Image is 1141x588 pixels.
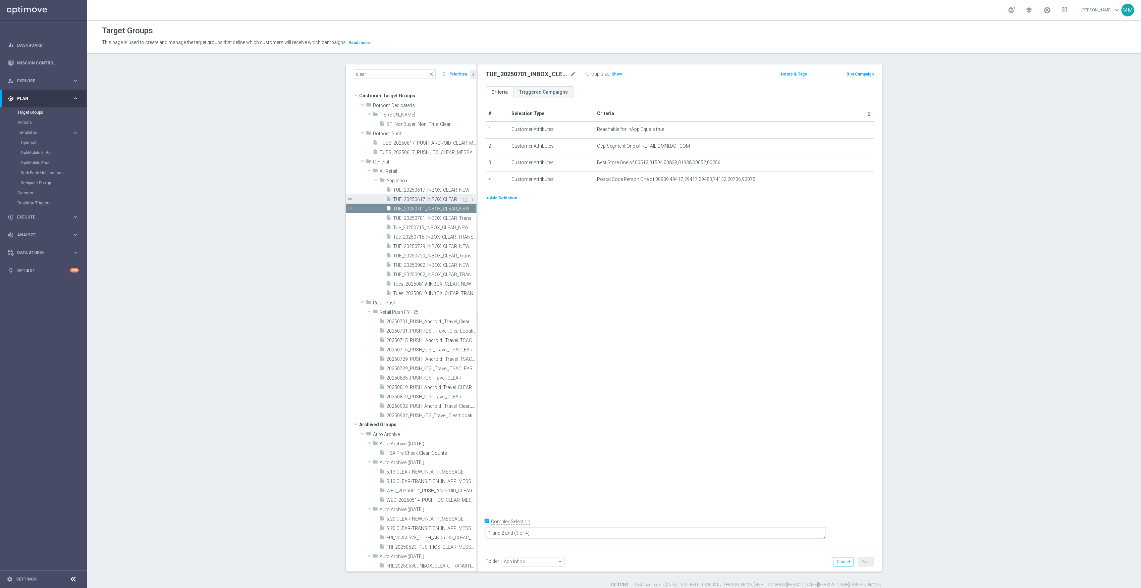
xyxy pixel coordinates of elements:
div: Optimail [21,138,87,148]
span: Retail Push [373,300,477,306]
a: Actions [17,120,70,125]
i: insert_drive_file [379,525,385,533]
div: Explore [8,78,72,84]
i: insert_drive_file [379,121,385,129]
span: TUE_20250701_INBOX_CLEAR_NEW [393,206,477,212]
th: # [486,106,509,121]
a: Optimail [21,140,70,145]
span: TUES_20250617_PUSH_ANDROID_CLEAR_MESSAGING [380,140,477,146]
i: settings [7,576,13,582]
button: Save [858,557,874,567]
input: Quick find group or folder [354,69,436,79]
i: insert_drive_file [379,516,385,523]
i: insert_drive_file [379,337,385,345]
i: insert_drive_file [379,384,385,392]
div: Target Groups [17,107,87,117]
span: Johnny [380,112,477,118]
span: Retail Push FY - 25 [380,309,477,315]
i: insert_drive_file [386,262,391,269]
span: ST_NonBuyer_Non_True_Clear [386,121,477,127]
span: Dotcom Dedicateds [373,103,477,108]
button: track_changes Analyze keyboard_arrow_right [7,232,79,238]
button: Cancel [833,557,854,567]
span: App Inbox [386,178,477,184]
i: folder [373,309,378,316]
span: Auto Archive (2025-08-22) [380,507,477,512]
i: folder [373,440,378,448]
a: Criteria [486,86,513,98]
div: play_circle_outline Execute keyboard_arrow_right [7,214,79,220]
div: Templates [18,131,72,135]
i: insert_drive_file [386,252,391,260]
td: Customer Attributes [509,171,595,188]
span: FRI_20250530_INBOX_CLEAR_TRANSITION [386,563,477,569]
i: insert_drive_file [379,534,385,542]
button: + Add Selection [486,194,518,202]
label: : [609,71,610,77]
td: 4 [486,171,509,188]
span: TSA Pre-Check Clear_Counts [386,450,477,456]
i: insert_drive_file [379,469,385,476]
span: Reachable for InApp Equals true [597,127,664,132]
button: gps_fixed Plan keyboard_arrow_right [7,96,79,101]
div: Dashboard [8,36,79,54]
span: Templates [18,131,66,135]
span: Auto Archive [373,432,477,437]
span: 20250715_PUSH_ Android _Travel_TSACLEAR [386,338,477,343]
div: OptiMobile In-App [21,148,87,158]
a: Mission Control [17,54,79,72]
td: 2 [486,138,509,155]
span: Explore [17,79,72,83]
i: mode_edit [570,70,576,78]
span: Auto Archive (2025-08-29) [380,554,477,559]
div: Realtime Triggers [17,198,87,208]
i: insert_drive_file [379,478,385,486]
div: Data Studio keyboard_arrow_right [7,250,79,255]
i: insert_drive_file [386,224,391,232]
span: Tues_20250819_INBOX_CLEAR_TRANSITION [393,291,477,296]
span: Best Store One of 00512,01594,00828,01938,00052,00256 [597,160,721,165]
i: folder [366,102,371,110]
i: insert_drive_file [379,393,385,401]
i: insert_drive_file [386,187,391,194]
i: keyboard_arrow_right [72,95,79,102]
i: gps_fixed [8,96,14,102]
div: Optibot [8,261,79,279]
div: Actions [17,117,87,128]
button: Run Campaign [846,70,874,78]
i: lightbulb [8,267,14,274]
span: TUE_20250701_INBOX_CLEAR_Transition [393,215,477,221]
i: insert_drive_file [379,562,385,570]
i: insert_drive_file [379,365,385,373]
button: Prioritize [448,70,469,79]
span: Analyze [17,233,72,237]
span: 20250819_PUSH_Android_Travel_CLEAR [386,385,477,390]
i: insert_drive_file [386,205,391,213]
span: 20250729_PUSH_ Android _Travel_TSACLEAR [386,356,477,362]
i: insert_drive_file [386,196,391,204]
span: school [1026,6,1033,14]
span: 5.13 CLEAR-TRANSITION_IN_APP_MESSAGE [386,479,477,484]
span: Tue_20250715_INBOX_CLEAR_NEW [393,225,477,231]
span: TUE_20250617_INBOX_CLEAR_TRANSITION [393,197,461,202]
i: insert_drive_file [379,403,385,410]
span: TUE_20250902_INBOX_CLEAR_NEW [393,262,477,268]
div: OptiMobile Push [21,158,87,168]
i: folder [373,168,378,176]
i: more_vert [470,197,475,202]
a: Optibot [17,261,70,279]
div: Plan [8,96,72,102]
i: folder [366,431,371,439]
span: FRI_20250523_PUSH_ANDROID_CLEAR_MESSAGING [386,535,477,541]
button: equalizer Dashboard [7,43,79,48]
td: Customer Attributes [509,121,595,138]
a: Streams [17,190,70,196]
span: 5.20 CLEAR-NEW_IN_APP_MESSAGE [386,516,477,522]
span: All Retail [380,168,477,174]
a: Settings [16,577,37,581]
div: Webpage Pop-up [21,178,87,188]
i: keyboard_arrow_right [72,78,79,84]
div: person_search Explore keyboard_arrow_right [7,78,79,84]
label: Folder [486,558,499,564]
